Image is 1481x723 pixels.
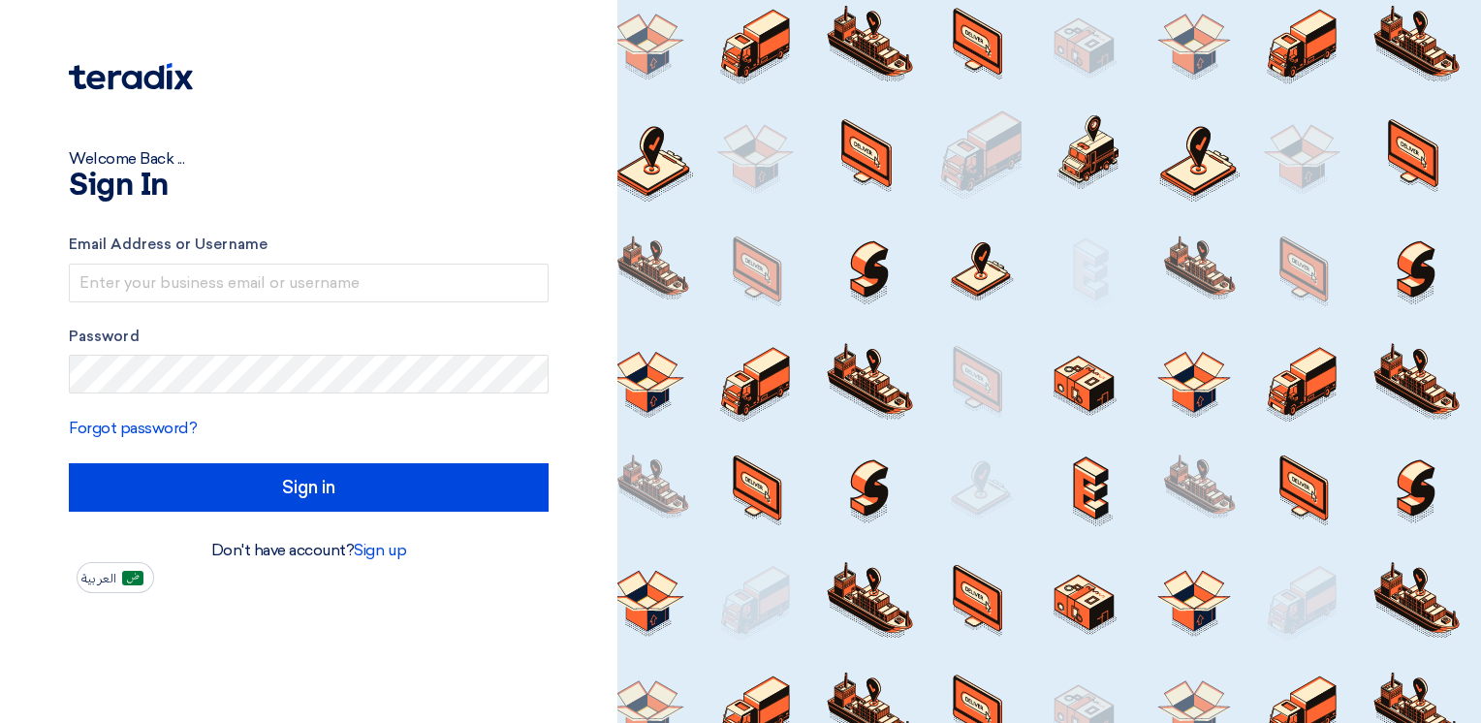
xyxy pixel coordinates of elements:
div: Don't have account? [69,539,549,562]
input: Sign in [69,463,549,512]
label: Email Address or Username [69,234,549,256]
span: العربية [81,572,116,585]
a: Sign up [354,541,406,559]
h1: Sign In [69,171,549,202]
div: Welcome Back ... [69,147,549,171]
label: Password [69,326,549,348]
input: Enter your business email or username [69,264,549,302]
img: ar-AR.png [122,571,143,585]
a: Forgot password? [69,419,197,437]
button: العربية [77,562,154,593]
img: Teradix logo [69,63,193,90]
